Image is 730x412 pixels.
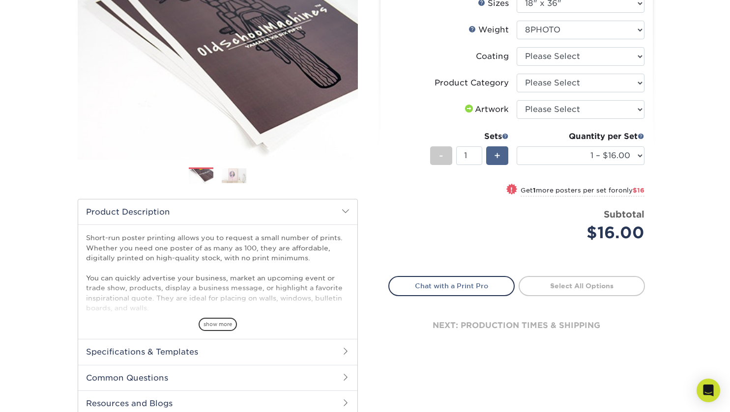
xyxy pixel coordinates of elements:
h2: Product Description [78,199,357,224]
small: Get more posters per set for [521,187,644,196]
div: Artwork [463,104,509,115]
span: - [439,148,443,163]
a: Chat with a Print Pro [388,276,515,296]
div: Product Category [435,77,509,89]
strong: 1 [533,187,536,194]
div: next: production times & shipping [388,296,645,355]
span: $16 [633,187,644,194]
img: Posters 02 [222,168,246,183]
div: Weight [468,24,509,36]
span: show more [199,318,237,331]
div: Coating [476,51,509,62]
h2: Common Questions [78,365,357,390]
h2: Specifications & Templates [78,339,357,364]
div: $16.00 [524,221,644,245]
strong: Subtotal [604,209,644,220]
span: + [494,148,500,163]
img: Posters 01 [189,168,213,185]
span: ! [510,185,513,195]
div: Sets [430,131,509,142]
span: only [618,187,644,194]
div: Open Intercom Messenger [697,379,720,402]
a: Select All Options [519,276,645,296]
div: Quantity per Set [517,131,644,142]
